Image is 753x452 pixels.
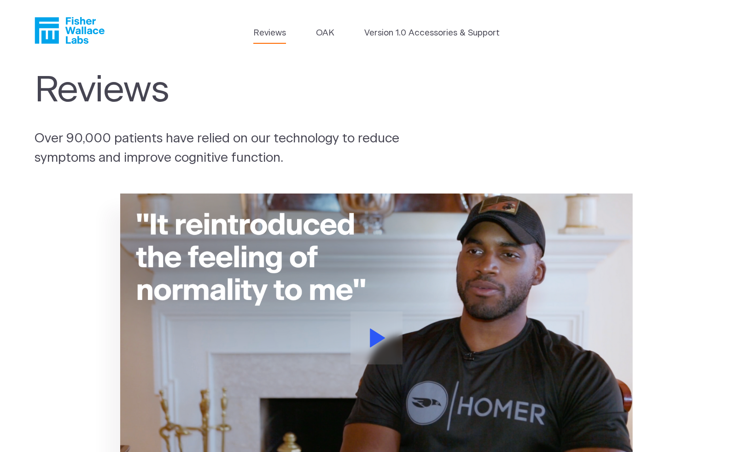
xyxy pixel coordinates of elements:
a: Version 1.0 Accessories & Support [364,27,500,40]
a: Reviews [253,27,286,40]
p: Over 90,000 patients have relied on our technology to reduce symptoms and improve cognitive funct... [35,129,437,168]
a: Fisher Wallace [35,17,105,44]
h1: Reviews [35,70,418,112]
svg: Play [370,329,385,347]
a: OAK [316,27,334,40]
